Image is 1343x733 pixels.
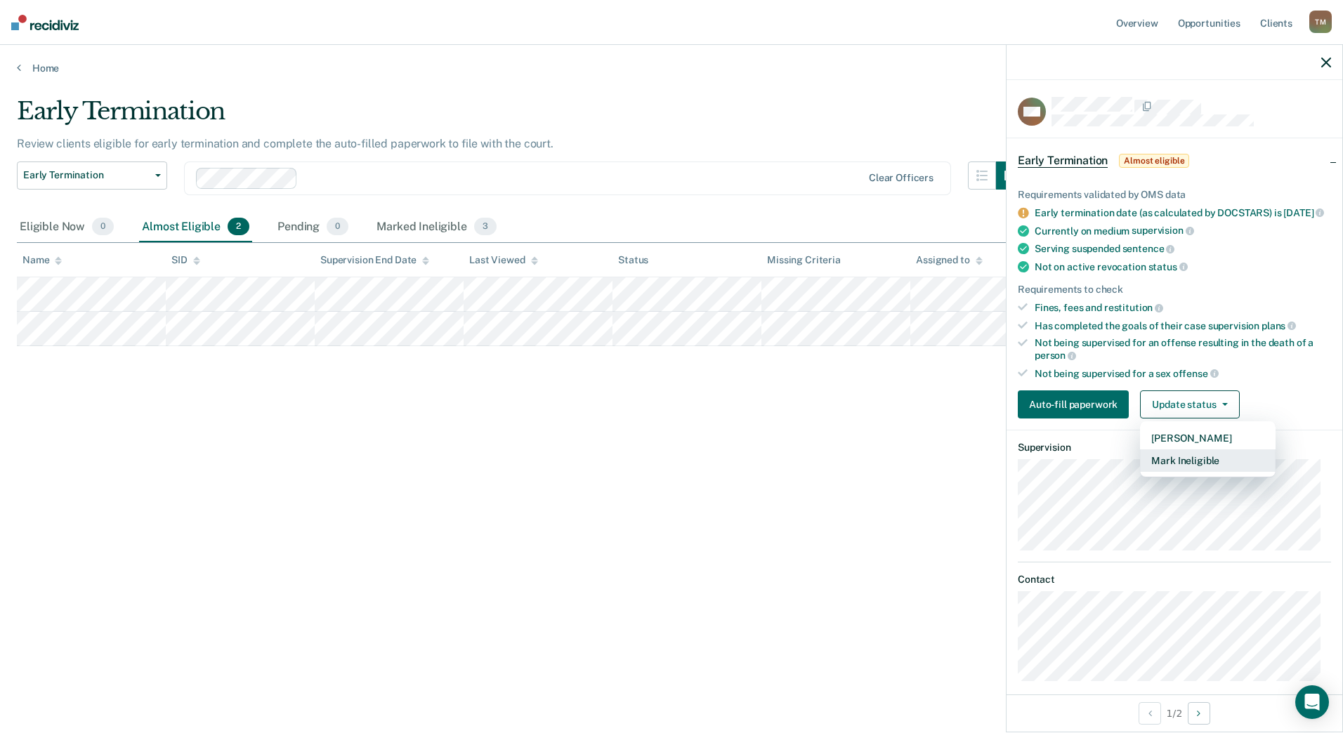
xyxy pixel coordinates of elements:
[767,254,841,266] div: Missing Criteria
[1309,11,1332,33] div: T M
[1140,390,1239,418] button: Update status
[1018,390,1129,418] button: Auto-fill paperwork
[11,15,79,30] img: Recidiviz
[327,218,348,236] span: 0
[1188,702,1210,725] button: Next Opportunity
[1018,189,1331,201] div: Requirements validated by OMS data
[228,218,249,236] span: 2
[171,254,200,266] div: SID
[374,212,499,243] div: Marked Ineligible
[869,172,933,184] div: Clear officers
[1035,242,1331,255] div: Serving suspended
[1035,301,1331,314] div: Fines, fees and
[1007,694,1342,732] div: 1 / 2
[1262,320,1296,331] span: plans
[1035,206,1331,219] div: Early termination date (as calculated by DOCSTARS) is [DATE]
[1035,260,1331,273] div: Not on active revocation
[1035,367,1331,380] div: Not being supervised for a sex
[1018,442,1331,454] dt: Supervision
[1035,225,1331,237] div: Currently on medium
[17,62,1326,74] a: Home
[1035,337,1331,361] div: Not being supervised for an offense resulting in the death of a
[17,212,117,243] div: Eligible Now
[23,169,150,181] span: Early Termination
[1173,368,1219,379] span: offense
[1148,261,1188,272] span: status
[1104,302,1163,313] span: restitution
[22,254,62,266] div: Name
[1139,702,1161,725] button: Previous Opportunity
[17,97,1024,137] div: Early Termination
[916,254,982,266] div: Assigned to
[1018,390,1134,418] a: Navigate to form link
[469,254,537,266] div: Last Viewed
[1035,350,1076,361] span: person
[1119,154,1189,168] span: Almost eligible
[1122,243,1175,254] span: sentence
[1035,319,1331,332] div: Has completed the goals of their case supervision
[1140,449,1276,472] button: Mark Ineligible
[1140,427,1276,449] button: [PERSON_NAME]
[1018,574,1331,586] dt: Contact
[618,254,648,266] div: Status
[1018,154,1108,168] span: Early Termination
[1132,225,1193,236] span: supervision
[1007,138,1342,183] div: Early TerminationAlmost eligible
[139,212,252,243] div: Almost Eligible
[92,218,114,236] span: 0
[1295,685,1329,719] div: Open Intercom Messenger
[320,254,429,266] div: Supervision End Date
[1018,284,1331,296] div: Requirements to check
[474,218,497,236] span: 3
[275,212,351,243] div: Pending
[17,137,553,150] p: Review clients eligible for early termination and complete the auto-filled paperwork to file with...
